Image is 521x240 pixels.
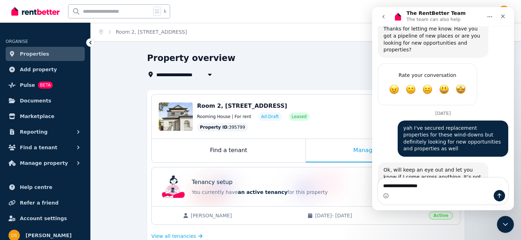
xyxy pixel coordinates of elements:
span: Documents [20,96,51,105]
button: Reporting [6,125,85,139]
div: Find a tenant [152,139,306,162]
a: Tenancy setupTenancy setupYou currently havean active tenancyfor this property [152,167,460,206]
iframe: Intercom live chat [372,7,514,210]
a: Documents [6,94,85,108]
span: Room 2, [STREET_ADDRESS] [197,102,287,109]
p: Tenancy setup [192,178,233,186]
div: : 395799 [197,123,248,132]
nav: Breadcrumb [91,23,195,41]
span: Reporting [20,128,47,136]
span: Marketplace [20,112,54,121]
a: Refer a friend [6,196,85,210]
span: Active [429,212,453,219]
span: [PERSON_NAME] [191,212,300,219]
span: Rooming House | For rent [197,114,251,119]
span: Properties [20,50,49,58]
a: Add property [6,62,85,77]
p: You currently have for this property [192,189,440,196]
div: Manage my property [306,139,460,162]
span: [DATE] - [DATE] [315,212,425,219]
span: Property ID [200,124,228,130]
span: ORGANISE [6,39,28,44]
a: View all tenancies [151,233,203,240]
span: Account settings [20,214,67,223]
span: Leased [292,114,307,119]
a: Help centre [6,180,85,194]
a: Room 2, [STREET_ADDRESS] [116,29,187,35]
button: Find a tenant [6,140,85,155]
span: BETA [38,82,53,89]
a: Properties [6,47,85,61]
span: k [164,9,166,14]
span: an active tenancy [238,189,287,195]
img: RentBetter [11,6,60,17]
a: Account settings [6,211,85,225]
span: Manage property [20,159,68,167]
img: Tenancy setup [162,175,185,198]
iframe: Intercom live chat [497,216,514,233]
span: View all tenancies [151,233,196,240]
span: [PERSON_NAME] [26,231,72,240]
span: Help centre [20,183,52,191]
span: Pulse [20,81,35,89]
span: Find a tenant [20,143,57,152]
a: PulseBETA [6,78,85,92]
h1: Property overview [147,52,235,64]
span: Refer a friend [20,199,58,207]
a: Marketplace [6,109,85,123]
span: Ad: Draft [261,114,279,119]
img: Don Siyambalapitiya [498,6,510,17]
span: Add property [20,65,57,74]
button: Manage property [6,156,85,170]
